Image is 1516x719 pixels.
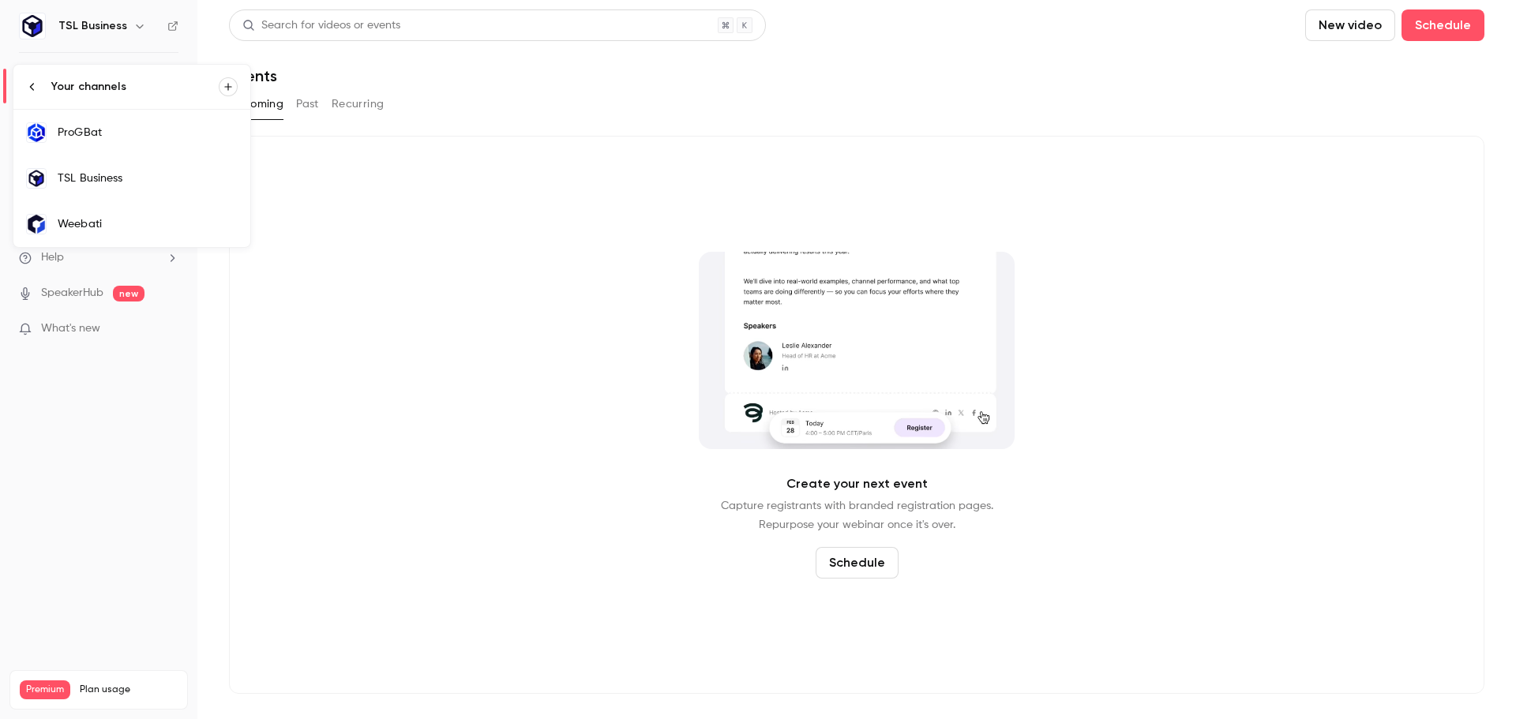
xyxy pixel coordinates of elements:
img: Weebati [27,215,46,234]
img: TSL Business [27,169,46,188]
div: Your channels [51,79,219,95]
div: TSL Business [58,170,238,186]
div: ProGBat [58,125,238,140]
img: ProGBat [27,123,46,142]
div: Weebati [58,216,238,232]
